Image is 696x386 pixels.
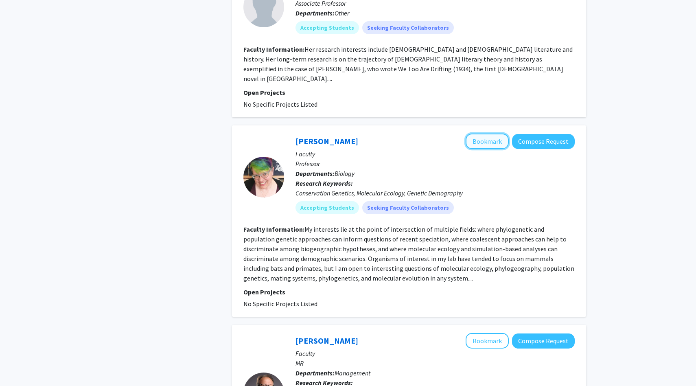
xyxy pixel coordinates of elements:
b: Departments: [295,169,335,178]
mat-chip: Seeking Faculty Collaborators [362,21,454,34]
button: Compose Request to Amy Russell [512,134,575,149]
div: Conservation Genetics, Molecular Ecology, Genetic Demography [295,188,575,198]
span: No Specific Projects Listed [243,100,317,108]
span: Biology [335,169,355,178]
a: [PERSON_NAME] [295,336,358,346]
p: Open Projects [243,287,575,297]
b: Research Keywords: [295,179,353,187]
p: Faculty [295,149,575,159]
a: [PERSON_NAME] [295,136,358,146]
p: Professor [295,159,575,169]
fg-read-more: Her research interests include [DEMOGRAPHIC_DATA] and [DEMOGRAPHIC_DATA] literature and history. ... [243,45,573,83]
mat-chip: Seeking Faculty Collaborators [362,201,454,214]
mat-chip: Accepting Students [295,21,359,34]
iframe: Chat [6,349,35,380]
b: Faculty Information: [243,225,304,233]
mat-chip: Accepting Students [295,201,359,214]
button: Add Amy Russell to Bookmarks [466,134,509,149]
b: Faculty Information: [243,45,304,53]
button: Add Paul Hillman to Bookmarks [466,333,509,349]
b: Departments: [295,369,335,377]
p: Open Projects [243,88,575,97]
b: Departments: [295,9,335,17]
span: No Specific Projects Listed [243,300,317,308]
button: Compose Request to Paul Hillman [512,333,575,349]
span: Management [335,369,370,377]
p: Faculty [295,349,575,358]
fg-read-more: My interests lie at the point of intersection of multiple fields: where phylogenetic and populati... [243,225,574,282]
span: Other [335,9,349,17]
p: MR [295,358,575,368]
